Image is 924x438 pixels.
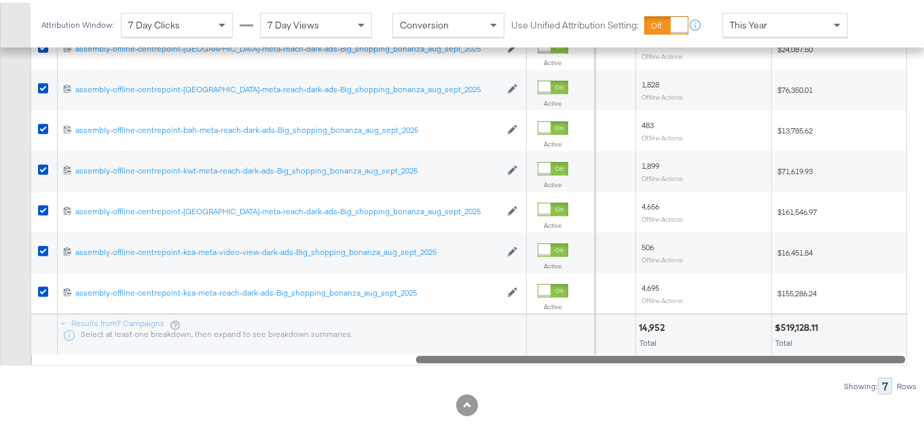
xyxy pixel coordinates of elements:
label: Active [538,178,568,186]
label: Use Unified Attribution Setting: [511,16,639,29]
div: Attribution Window: [41,18,114,27]
sub: Offline Actions [642,212,683,220]
span: 1,899 [642,158,659,168]
a: assembly-offline-centrepoint-ksa-meta-reach-dark-ads-Big_shopping_bonanza_aug_sept_2025 [75,285,500,296]
span: $161,546.97 [777,204,817,214]
a: assembly-offline-centrepoint-ksa-meta-video-view-dark-ads-Big_shopping_bonanza_aug_sept_2025 [75,244,500,256]
div: Rows [896,379,917,389]
div: assembly-offline-centrepoint-bah-meta-reach-dark-ads-Big_shopping_bonanza_aug_sept_2025 [75,122,500,133]
span: Conversion [400,16,449,28]
span: $24,087.50 [777,41,813,52]
span: 1,828 [642,77,659,87]
span: Total [775,335,792,345]
span: Total [640,335,657,345]
a: assembly-offline-centrepoint-[GEOGRAPHIC_DATA]-meta-reach-dark-ads-Big_shopping_bonanza_aug_sept_... [75,203,500,215]
div: 14,952 [639,319,669,332]
a: assembly-offline-centrepoint-kwt-meta-reach-dark-ads-Big_shopping_bonanza_aug_sept_2025 [75,163,500,174]
label: Active [538,96,568,105]
label: Active [538,137,568,146]
sub: Offline Actions [642,49,683,58]
label: Active [538,300,568,308]
span: 7 Day Clicks [128,16,180,28]
div: Showing: [843,379,878,389]
a: assembly-offline-centrepoint-[GEOGRAPHIC_DATA]-meta-reach-dark-ads-Big_shopping_bonanza_aug_sept_... [75,41,500,52]
span: 4,695 [642,280,659,290]
span: 7 Day Views [267,16,319,28]
div: 7 [878,375,892,392]
a: assembly-offline-centrepoint-[GEOGRAPHIC_DATA]-meta-reach-dark-ads-Big_shopping_bonanza_aug_sept_... [75,81,500,93]
span: $76,350.01 [777,82,813,92]
div: assembly-offline-centrepoint-ksa-meta-reach-dark-ads-Big_shopping_bonanza_aug_sept_2025 [75,285,500,296]
span: 4,656 [642,199,659,209]
span: $16,451.84 [777,245,813,255]
span: This Year [730,16,767,28]
sub: Offline Actions [642,172,683,180]
label: Active [538,259,568,268]
sub: Offline Actions [642,90,683,98]
span: $155,286.24 [777,285,817,296]
sub: Offline Actions [642,131,683,139]
div: $519,128.11 [775,319,822,332]
sub: Offline Actions [642,294,683,302]
sub: Offline Actions [642,253,683,261]
span: 506 [642,239,654,250]
div: assembly-offline-centrepoint-ksa-meta-video-view-dark-ads-Big_shopping_bonanza_aug_sept_2025 [75,244,500,255]
span: $13,785.62 [777,123,813,133]
label: Active [538,218,568,227]
div: assembly-offline-centrepoint-[GEOGRAPHIC_DATA]-meta-reach-dark-ads-Big_shopping_bonanza_aug_sept_... [75,203,500,214]
span: 483 [642,117,654,127]
label: Active [538,56,568,64]
a: assembly-offline-centrepoint-bah-meta-reach-dark-ads-Big_shopping_bonanza_aug_sept_2025 [75,122,500,134]
div: assembly-offline-centrepoint-[GEOGRAPHIC_DATA]-meta-reach-dark-ads-Big_shopping_bonanza_aug_sept_... [75,81,500,92]
span: $71,619.93 [777,163,813,174]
